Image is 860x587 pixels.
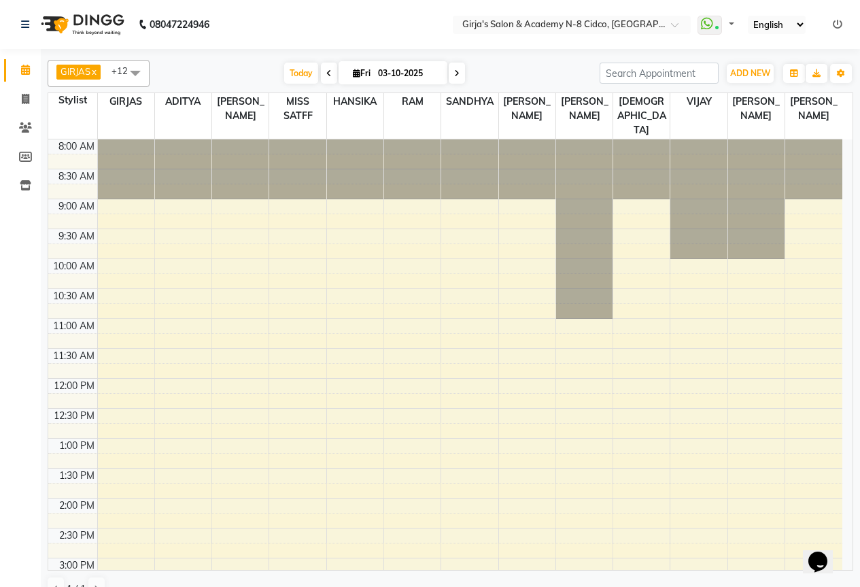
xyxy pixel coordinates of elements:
span: HANSIKA [327,93,383,110]
input: 2025-10-03 [374,63,442,84]
button: ADD NEW [727,64,774,83]
a: x [90,66,97,77]
div: 12:00 PM [51,379,97,393]
span: ADD NEW [730,68,770,78]
img: logo [35,5,128,44]
span: GIRJAS [98,93,154,110]
span: GIRJAS [61,66,90,77]
span: [PERSON_NAME] [785,93,842,124]
b: 08047224946 [150,5,209,44]
div: 2:00 PM [56,499,97,513]
iframe: chat widget [803,533,846,573]
div: 11:00 AM [50,319,97,333]
div: 12:30 PM [51,409,97,423]
span: SANDHYA [441,93,498,110]
div: 10:30 AM [50,289,97,303]
span: +12 [111,65,138,76]
div: 10:00 AM [50,259,97,273]
div: 11:30 AM [50,349,97,363]
div: 1:00 PM [56,439,97,453]
div: 3:00 PM [56,558,97,573]
span: Fri [349,68,374,78]
span: Today [284,63,318,84]
span: [PERSON_NAME] [556,93,613,124]
div: 8:30 AM [56,169,97,184]
span: [PERSON_NAME] [728,93,785,124]
span: RAM [384,93,441,110]
span: [PERSON_NAME] [212,93,269,124]
div: 9:30 AM [56,229,97,244]
div: Stylist [48,93,97,107]
div: 2:30 PM [56,529,97,543]
span: [PERSON_NAME] [499,93,555,124]
span: [DEMOGRAPHIC_DATA] [613,93,670,139]
div: 8:00 AM [56,139,97,154]
span: VIJAY [670,93,727,110]
input: Search Appointment [600,63,719,84]
span: MISS SATFF [269,93,326,124]
div: 9:00 AM [56,199,97,214]
div: 1:30 PM [56,469,97,483]
span: ADITYA [155,93,211,110]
